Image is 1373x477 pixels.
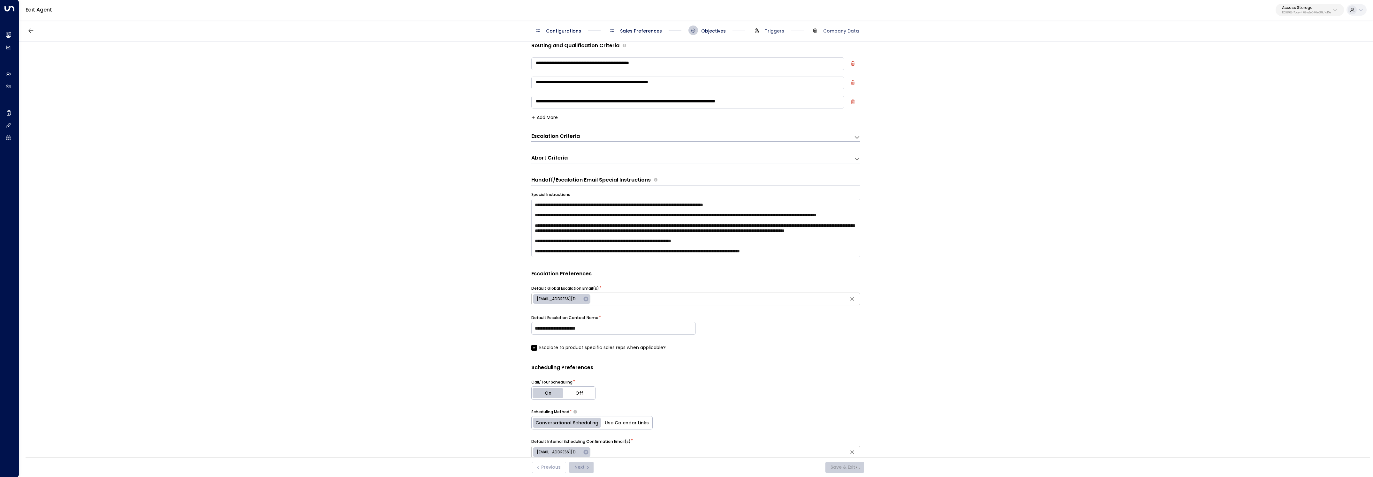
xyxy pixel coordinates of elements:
label: Default Internal Scheduling Confirmation Email(s) [531,439,631,444]
div: [EMAIL_ADDRESS][DOMAIN_NAME] [533,294,590,304]
p: 17248963-7bae-4f68-a6e0-04e589c1c15e [1282,11,1331,14]
div: Platform [531,416,653,429]
button: Off [563,387,595,399]
label: Default Global Escalation Email(s) [531,286,599,291]
h3: Routing and Qualification Criteria [531,42,619,49]
label: Escalate to product specific sales reps when applicable? [531,344,666,351]
button: On [532,387,564,399]
span: Triggers [765,28,784,34]
h3: Abort Criteria [531,154,568,162]
span: [EMAIL_ADDRESS][DOMAIN_NAME] [533,449,585,455]
button: Conversational Scheduling [532,416,602,429]
label: Special Instructions [531,192,570,198]
p: Access Storage [1282,6,1331,10]
span: Configurations [546,28,581,34]
label: Scheduling Method [531,409,569,415]
span: [EMAIL_ADDRESS][DOMAIN_NAME] [533,296,585,302]
button: Clear [847,294,857,304]
label: Call/Tour Scheduling [531,379,573,385]
button: Access Storage17248963-7bae-4f68-a6e0-04e589c1c15e [1276,4,1344,16]
h3: Escalation Criteria [531,133,580,140]
h3: Scheduling Preferences [531,364,860,373]
button: Decide whether the agent should schedule tours or calls by providing options naturally within the... [573,410,577,414]
div: Escalation CriteriaDefine the scenarios in which the AI agent should escalate the conversation to... [531,133,860,142]
a: Edit Agent [26,6,52,13]
span: Sales Preferences [620,28,662,34]
button: Add More [531,115,558,120]
label: Default Escalation Contact Name [531,315,598,321]
div: Abort CriteriaDefine the scenarios in which the AI agent should abort or terminate the conversati... [531,154,860,163]
span: Objectives [701,28,726,34]
span: Provide any specific instructions for the content of handoff or escalation emails. These notes gu... [654,176,657,184]
span: Define the criteria the agent uses to determine whether a lead is qualified for further actions l... [623,42,626,49]
button: Use Calendar Links [601,416,652,429]
h3: Escalation Preferences [531,270,860,279]
div: [EMAIL_ADDRESS][DOMAIN_NAME] [533,447,590,457]
span: Company Data [823,28,859,34]
div: Platform [531,386,595,400]
h3: Handoff/Escalation Email Special Instructions [531,176,651,184]
button: Clear [847,447,857,457]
